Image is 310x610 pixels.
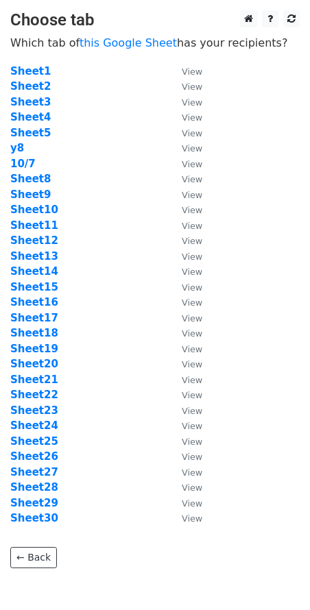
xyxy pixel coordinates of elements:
[10,450,58,463] a: Sheet26
[182,344,202,354] small: View
[10,389,58,401] a: Sheet22
[168,250,202,263] a: View
[10,435,58,448] a: Sheet25
[10,374,58,386] a: Sheet21
[10,36,300,50] p: Which tab of has your recipients?
[182,252,202,262] small: View
[10,327,58,339] a: Sheet18
[168,358,202,370] a: View
[168,96,202,108] a: View
[168,158,202,170] a: View
[168,312,202,324] a: View
[182,190,202,200] small: View
[10,219,58,232] a: Sheet11
[168,435,202,448] a: View
[182,406,202,416] small: View
[10,250,58,263] a: Sheet13
[168,296,202,308] a: View
[10,281,58,293] a: Sheet15
[182,452,202,462] small: View
[182,390,202,400] small: View
[10,10,300,30] h3: Choose tab
[182,513,202,524] small: View
[10,358,58,370] a: Sheet20
[182,112,202,123] small: View
[182,82,202,92] small: View
[182,128,202,138] small: View
[168,219,202,232] a: View
[10,419,58,432] a: Sheet24
[182,143,202,154] small: View
[10,142,24,154] strong: y8
[10,80,51,93] strong: Sheet2
[10,265,58,278] a: Sheet14
[182,236,202,246] small: View
[10,497,58,509] strong: Sheet29
[10,234,58,247] a: Sheet12
[10,158,36,170] a: 10/7
[10,96,51,108] a: Sheet3
[168,327,202,339] a: View
[10,547,57,568] a: ← Back
[182,282,202,293] small: View
[168,80,202,93] a: View
[168,419,202,432] a: View
[168,481,202,493] a: View
[10,512,58,524] a: Sheet30
[168,389,202,401] a: View
[168,374,202,386] a: View
[182,483,202,493] small: View
[168,65,202,77] a: View
[168,265,202,278] a: View
[168,497,202,509] a: View
[168,204,202,216] a: View
[10,188,51,201] a: Sheet9
[10,404,58,417] a: Sheet23
[182,313,202,324] small: View
[168,404,202,417] a: View
[168,450,202,463] a: View
[10,466,58,478] a: Sheet27
[10,481,58,493] a: Sheet28
[182,267,202,277] small: View
[182,421,202,431] small: View
[182,159,202,169] small: View
[10,312,58,324] a: Sheet17
[168,512,202,524] a: View
[182,498,202,509] small: View
[182,66,202,77] small: View
[10,65,51,77] a: Sheet1
[182,97,202,108] small: View
[168,173,202,185] a: View
[10,127,51,139] a: Sheet5
[182,467,202,478] small: View
[10,343,58,355] a: Sheet19
[182,205,202,215] small: View
[168,234,202,247] a: View
[168,343,202,355] a: View
[168,466,202,478] a: View
[168,188,202,201] a: View
[182,297,202,308] small: View
[182,437,202,447] small: View
[10,111,51,123] a: Sheet4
